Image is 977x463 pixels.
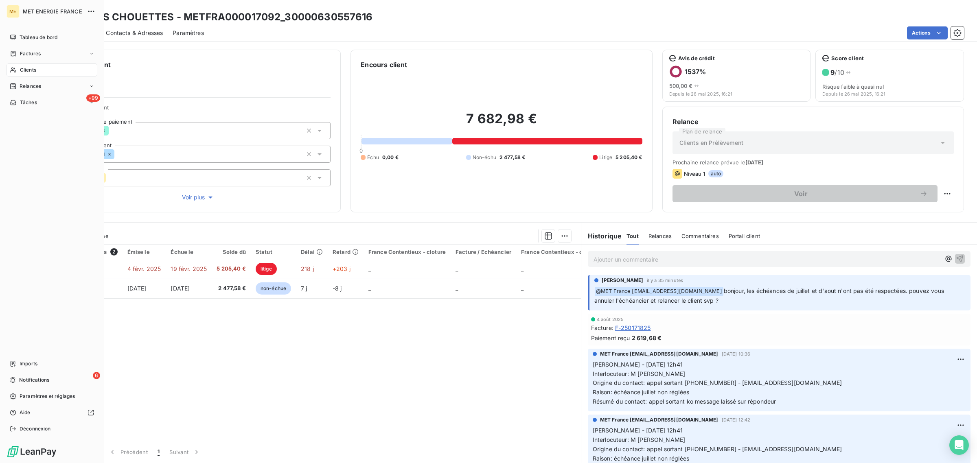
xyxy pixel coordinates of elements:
span: Clients [20,66,36,74]
a: Aide [7,406,97,419]
button: Précédent [103,443,153,461]
span: [DATE] 10:36 [722,352,751,356]
span: Risque faible à quasi nul [822,83,957,90]
span: [DATE] [171,285,190,292]
span: MET France [EMAIL_ADDRESS][DOMAIN_NAME] [600,350,719,358]
span: _ [521,285,524,292]
span: Paramètres [173,29,204,37]
h6: 1537 % [685,68,706,76]
span: _ [368,265,371,272]
h6: Informations client [49,60,331,70]
span: MET ENERGIE FRANCE [23,8,82,15]
span: _ [521,265,524,272]
span: +203 j [333,265,350,272]
span: Prochaine relance prévue le [673,159,954,166]
span: Relances [648,233,672,239]
span: Voir plus [182,193,215,201]
span: Raison: échéance juillet non réglées [593,389,689,395]
span: Origine du contact: appel sortant [PHONE_NUMBER] - [EMAIL_ADDRESS][DOMAIN_NAME] [593,379,842,386]
div: Open Intercom Messenger [949,435,969,455]
button: 1 [153,443,164,461]
input: Ajouter une valeur [109,127,115,134]
span: 6 [93,372,100,379]
div: Retard [333,249,359,255]
span: Depuis le 26 mai 2025, 16:21 [822,92,957,96]
span: Origine du contact: appel sortant [PHONE_NUMBER] - [EMAIL_ADDRESS][DOMAIN_NAME] [593,446,842,452]
span: Résumé du contact: appel sortant ko message laissé sur répondeur [593,398,776,405]
span: _ [456,285,458,292]
span: MET France [EMAIL_ADDRESS][DOMAIN_NAME] [600,416,719,424]
span: 218 j [301,265,314,272]
span: Avis de crédit [678,55,715,61]
span: @ MET France [EMAIL_ADDRESS][DOMAIN_NAME] [595,287,723,296]
span: non-échue [256,282,291,295]
div: Solde dû [217,249,246,255]
span: [DATE] [745,159,764,166]
span: 19 févr. 2025 [171,265,207,272]
span: Facture : [591,323,613,332]
button: Voir plus [66,193,331,202]
span: 4 août 2025 [597,317,624,322]
span: Niveau 1 [684,170,705,177]
span: 2 [110,248,118,256]
span: Factures [20,50,41,57]
span: 2 477,58 € [217,284,246,293]
div: ME [7,5,20,18]
span: 4 févr. 2025 [127,265,161,272]
span: Score client [831,55,864,61]
span: _ [368,285,371,292]
h2: 7 682,98 € [361,111,642,135]
span: Propriétés Client [66,104,331,116]
span: Clients en Prélèvement [679,139,743,147]
span: 5 205,40 € [616,154,642,161]
span: 500,00 € [669,83,692,89]
span: Interlocuteur: M [PERSON_NAME] [593,370,686,377]
h3: SCI LES CHOUETTES - METFRA000017092_30000630557616 [72,10,373,24]
div: France Contentieux - cloture [368,249,446,255]
span: Paiement reçu [591,334,630,342]
span: [PERSON_NAME] - [DATE] 12h41 [593,427,683,434]
span: Interlocuteur: M [PERSON_NAME] [593,436,686,443]
span: auto [708,170,724,177]
span: 0 [359,147,363,154]
span: [DATE] [127,285,147,292]
span: 9 [830,68,835,76]
div: France Contentieux - ouverture [521,249,606,255]
span: F-250171825 [615,323,651,332]
span: [DATE] 12:42 [722,417,751,422]
span: 0,00 € [382,154,399,161]
span: Contacts & Adresses [106,29,163,37]
span: Déconnexion [20,425,51,432]
span: Tout [627,233,639,239]
span: Échu [367,154,379,161]
h6: Encours client [361,60,407,70]
span: 2 477,58 € [499,154,526,161]
input: Ajouter une valeur [106,174,112,181]
span: -8 j [333,285,342,292]
span: 2 619,68 € [632,334,662,342]
span: Raison: échéance juillet non réglées [593,455,689,462]
span: 7 j [301,285,307,292]
img: Logo LeanPay [7,445,57,458]
span: Commentaires [681,233,719,239]
span: _ [456,265,458,272]
div: Émise le [127,249,161,255]
span: Tâches [20,99,37,106]
span: Depuis le 26 mai 2025, 16:21 [669,92,804,96]
h6: / 10 [830,68,844,77]
span: litige [256,263,277,275]
button: Voir [673,185,938,202]
span: Voir [682,190,920,197]
button: Suivant [164,443,206,461]
div: Facture / Echéancier [456,249,511,255]
span: Notifications [19,376,49,384]
span: Paramètres et réglages [20,393,75,400]
span: bonjour, les échéances de juillet et d'aout n'ont pas été respectées. pouvez vous annuler l'échéa... [594,287,946,304]
span: 5 205,40 € [217,265,246,273]
span: [PERSON_NAME] [602,277,644,284]
span: [PERSON_NAME] - [DATE] 12h41 [593,361,683,368]
h6: Historique [581,231,622,241]
div: Statut [256,249,291,255]
span: 1 [158,448,160,456]
span: Aide [20,409,31,416]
